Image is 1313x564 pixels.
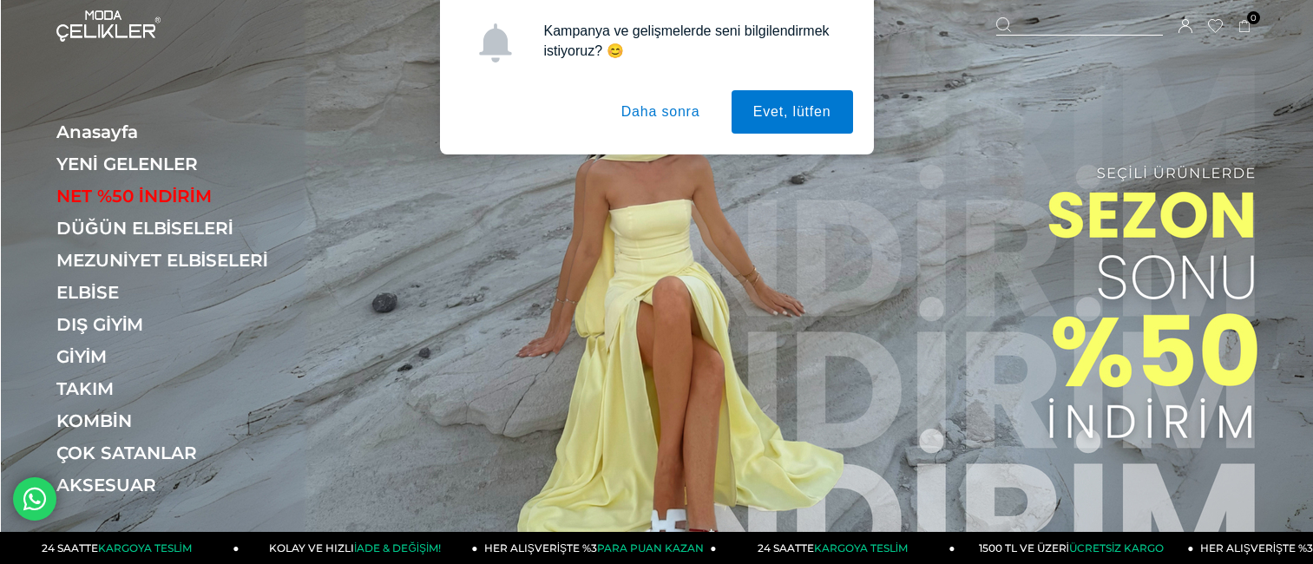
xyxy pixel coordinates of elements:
a: ELBİSE [56,282,295,303]
a: HER ALIŞVERİŞTE %3PARA PUAN KAZAN [477,532,716,564]
a: 24 SAATTEKARGOYA TESLİM [716,532,955,564]
img: notification icon [476,23,515,62]
span: KARGOYA TESLİM [98,541,192,554]
a: KOMBİN [56,410,295,431]
span: KARGOYA TESLİM [814,541,908,554]
a: ÇOK SATANLAR [56,443,295,463]
span: PARA PUAN KAZAN [597,541,704,554]
a: DIŞ GİYİM [56,314,295,335]
a: 1500 TL VE ÜZERİÜCRETSİZ KARGO [955,532,1194,564]
span: ÜCRETSİZ KARGO [1069,541,1164,554]
a: DÜĞÜN ELBİSELERİ [56,218,295,239]
a: MEZUNİYET ELBİSELERİ [56,250,295,271]
button: Evet, lütfen [732,90,853,134]
a: NET %50 İNDİRİM [56,186,295,207]
a: KOLAY VE HIZLIİADE & DEĞİŞİM! [239,532,477,564]
a: TAKIM [56,378,295,399]
a: GİYİM [56,346,295,367]
a: AKSESUAR [56,475,295,495]
button: Daha sonra [600,90,722,134]
span: İADE & DEĞİŞİM! [354,541,441,554]
div: Kampanya ve gelişmelerde seni bilgilendirmek istiyoruz? 😊 [530,21,853,61]
a: YENİ GELENLER [56,154,295,174]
